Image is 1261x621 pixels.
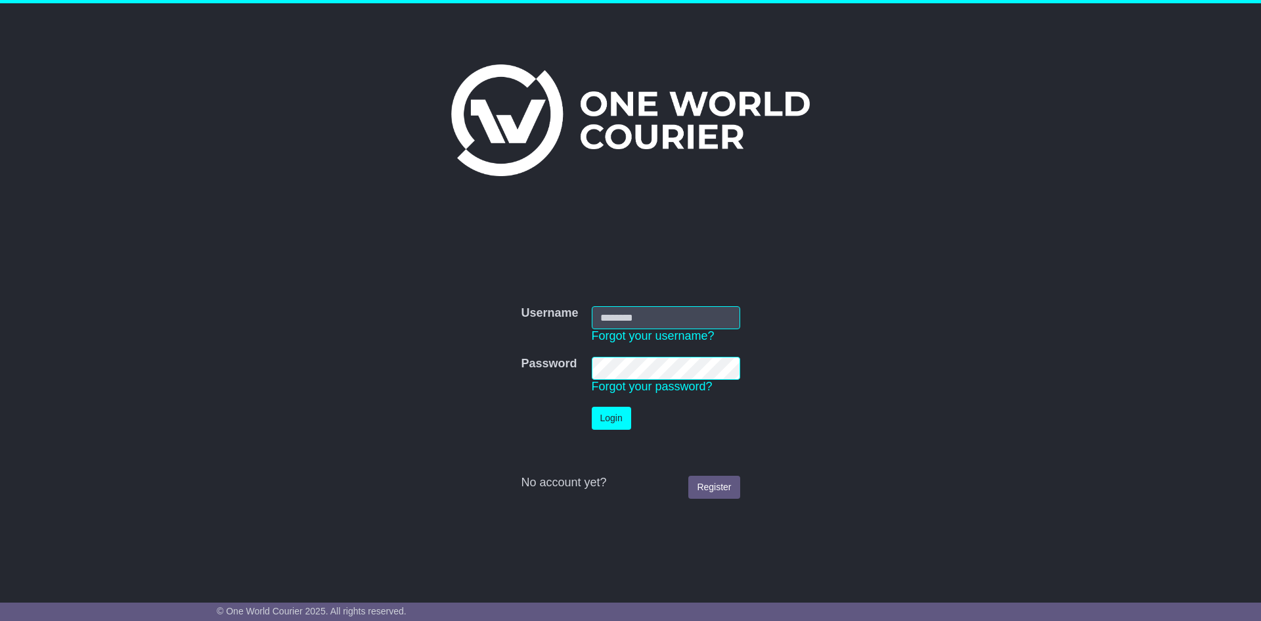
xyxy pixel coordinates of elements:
span: © One World Courier 2025. All rights reserved. [217,606,407,616]
a: Forgot your password? [592,380,713,393]
button: Login [592,407,631,430]
label: Username [521,306,578,321]
label: Password [521,357,577,371]
a: Forgot your username? [592,329,715,342]
img: One World [451,64,810,176]
a: Register [688,476,740,499]
div: No account yet? [521,476,740,490]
